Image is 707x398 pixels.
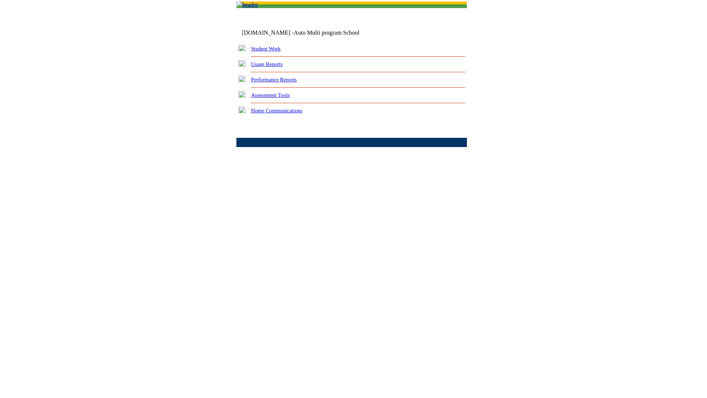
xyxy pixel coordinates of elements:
[242,29,377,36] td: [DOMAIN_NAME] -
[251,108,303,114] a: Home Communications
[251,77,297,83] a: Performance Reports
[251,61,283,67] a: Usage Reports
[238,76,246,82] img: plus.gif
[238,60,246,67] img: plus.gif
[236,1,258,8] img: header
[238,45,246,51] img: plus.gif
[238,91,246,98] img: plus.gif
[238,107,246,113] img: plus.gif
[251,46,281,52] a: Student Work
[251,92,290,98] a: Assessment Tools
[294,29,359,36] nobr: Auto Multi program School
